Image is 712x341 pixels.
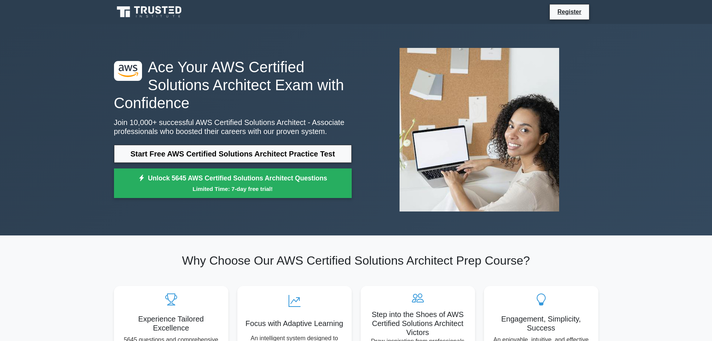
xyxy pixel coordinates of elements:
[114,253,598,268] h2: Why Choose Our AWS Certified Solutions Architect Prep Course?
[120,314,222,332] h5: Experience Tailored Excellence
[553,7,586,16] a: Register
[114,58,352,112] h1: Ace Your AWS Certified Solutions Architect Exam with Confidence
[114,168,352,198] a: Unlock 5645 AWS Certified Solutions Architect QuestionsLimited Time: 7-day free trial!
[243,319,346,328] h5: Focus with Adaptive Learning
[114,118,352,136] p: Join 10,000+ successful AWS Certified Solutions Architect - Associate professionals who boosted t...
[123,185,342,193] small: Limited Time: 7-day free trial!
[490,314,592,332] h5: Engagement, Simplicity, Success
[367,310,469,337] h5: Step into the Shoes of AWS Certified Solutions Architect Victors
[114,145,352,163] a: Start Free AWS Certified Solutions Architect Practice Test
